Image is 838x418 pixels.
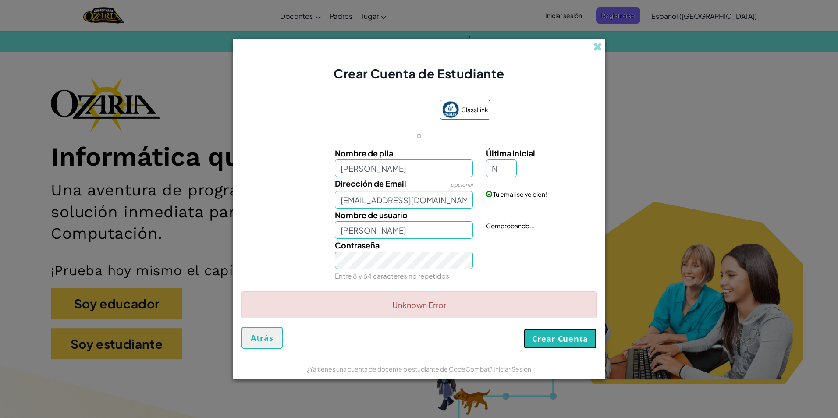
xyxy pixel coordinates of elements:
button: Crear Cuenta [524,329,597,349]
span: Nombre de usuario [335,210,408,220]
span: Contraseña [335,240,380,250]
small: Entre 8 y 64 caracteres no repetidos [335,272,449,280]
span: ClassLink [461,103,488,116]
a: Iniciar Sesión [494,365,531,373]
span: Nombre de pila [335,148,393,158]
span: ¿Ya tienes una cuenta de docente o estudiante de CodeCombat? [307,365,494,373]
span: Atrás [251,333,273,343]
span: Comprobando... [486,222,535,230]
img: classlink-logo-small.png [442,101,459,118]
span: opcional [451,181,473,188]
span: Tu email se ve bien! [493,190,547,198]
span: Dirección de Email [335,178,406,188]
button: Atrás [241,327,283,349]
iframe: Botón de Acceder con Google [344,101,436,120]
p: o [416,130,422,140]
div: Unknown Error [241,291,597,318]
span: Última inicial [486,148,535,158]
span: Crear Cuenta de Estudiante [334,66,504,81]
